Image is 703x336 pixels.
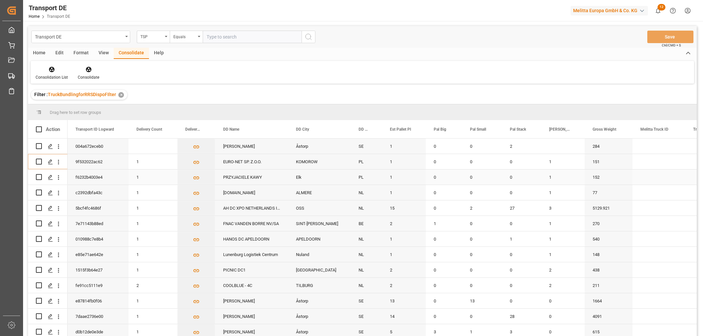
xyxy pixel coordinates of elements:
div: NL [351,278,382,293]
div: Edit [50,48,69,59]
div: Lunenburg Logistiek Centrum [215,247,288,262]
span: Transport ID Logward [75,127,114,132]
div: [PERSON_NAME] [215,293,288,308]
div: 148 [585,247,632,262]
div: [GEOGRAPHIC_DATA] [288,262,351,277]
div: 9f532022ac62 [68,154,129,169]
div: Press SPACE to select this row. [28,309,68,324]
div: Action [46,126,60,132]
div: 2 [382,262,426,277]
div: 1 [129,185,177,200]
div: 1 [382,154,426,169]
div: 2 [382,278,426,293]
div: 1515f3b64e27 [68,262,129,277]
div: Press SPACE to select this row. [28,154,68,169]
div: 13 [382,293,426,308]
div: Equals [173,32,196,40]
div: 0 [426,309,462,324]
div: 1 [541,185,585,200]
div: 0 [502,185,541,200]
div: 0 [502,293,541,308]
div: 1 [129,231,177,246]
div: e87814fb0f06 [68,293,129,308]
div: 7e71143b88ed [68,216,129,231]
div: c2392dbfa43c [68,185,129,200]
div: 2 [502,139,541,154]
div: KOMOROW [288,154,351,169]
div: 0 [462,262,502,277]
div: 0 [462,139,502,154]
div: 0 [462,216,502,231]
div: [PERSON_NAME] [215,139,288,154]
div: 0 [426,185,462,200]
div: 2 [541,262,585,277]
span: DD Country [359,127,368,132]
div: 0 [541,309,585,324]
div: SE [351,293,382,308]
div: HANOS DC APELDOORN [215,231,288,246]
div: 1 [541,169,585,185]
div: 1664 [585,293,632,308]
div: 13 [462,293,502,308]
div: 0 [462,278,502,293]
div: 1 [382,139,426,154]
div: 7daae2736e00 [68,309,129,324]
div: 3 [541,200,585,216]
div: BE [351,216,382,231]
span: Delivery List [185,127,201,132]
span: Pal Small [470,127,486,132]
div: 1 [129,154,177,169]
div: e85e71ae642e [68,247,129,262]
div: 0 [462,169,502,185]
div: TSP [140,32,163,40]
input: Type to search [203,31,302,43]
div: NL [351,200,382,216]
div: 1 [129,169,177,185]
span: Melitta Truck ID [640,127,668,132]
div: 0 [462,185,502,200]
div: Nuland [288,247,351,262]
div: OSS [288,200,351,216]
div: Melitta Europa GmbH & Co. KG [571,6,648,15]
div: 1 [129,293,177,308]
div: 2 [382,216,426,231]
div: 211 [585,278,632,293]
div: 5129.921 [585,200,632,216]
div: 1 [129,262,177,277]
div: Press SPACE to select this row. [28,200,68,216]
div: PL [351,154,382,169]
div: Elk [288,169,351,185]
div: 0 [502,262,541,277]
div: COOLBLUE - 4C [215,278,288,293]
div: NL [351,247,382,262]
div: 1 [382,169,426,185]
div: Press SPACE to select this row. [28,293,68,309]
div: [PERSON_NAME] [215,309,288,324]
span: Drag here to set row groups [50,110,101,115]
button: open menu [31,31,130,43]
div: Consolidate [114,48,149,59]
div: SE [351,309,382,324]
span: 12 [658,4,665,11]
div: 0 [426,293,462,308]
div: 0 [426,231,462,246]
div: Transport DE [29,3,70,13]
div: 0 [502,169,541,185]
div: Press SPACE to select this row. [28,262,68,278]
div: PRZYJACIELE KAWY [215,169,288,185]
div: Press SPACE to select this row. [28,139,68,154]
div: View [94,48,114,59]
div: 0 [502,247,541,262]
div: fe91cc5111e9 [68,278,129,293]
div: AH DC XPO NETHERLANDS II BV [215,200,288,216]
div: 1 [502,231,541,246]
div: FNAC VANDEN BORRE NV/SA [215,216,288,231]
div: SE [351,139,382,154]
button: Help Center [665,3,680,18]
div: 14 [382,309,426,324]
span: Est Pallet Pl [390,127,411,132]
div: 2 [541,278,585,293]
div: 0 [462,247,502,262]
div: 0 [462,309,502,324]
button: Save [647,31,693,43]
